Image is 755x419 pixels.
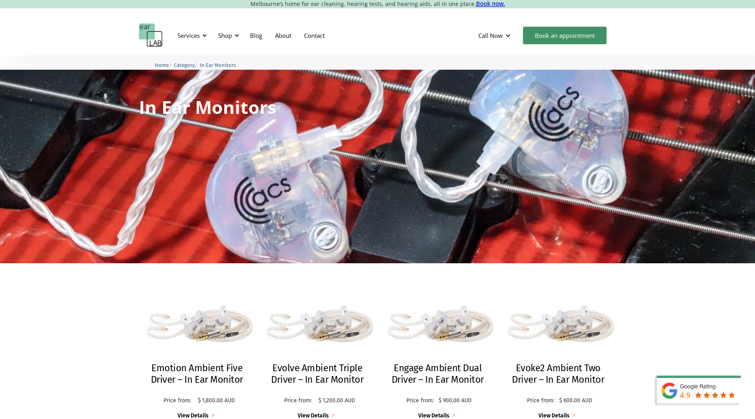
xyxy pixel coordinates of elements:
div: Services [173,23,209,47]
a: Book an appointment [523,27,607,44]
p: Price from: [524,397,557,404]
a: Category [174,61,195,69]
span: Home [155,62,169,68]
a: Blog [244,24,269,47]
p: Price from: [280,397,316,404]
a: Home [155,61,169,69]
a: About [269,24,298,47]
p: Price from: [159,397,196,404]
li: 〉 [155,61,174,69]
h2: Emotion Ambient Five Driver – In Ear Monitor [147,362,248,386]
div: Services [178,31,200,39]
div: Call Now [478,31,503,39]
p: $ 600.00 AUD [559,397,592,404]
h2: Engage Ambient Dual Driver – In Ear Monitor [388,362,488,386]
li: 〉 [174,61,200,69]
h1: In Ear Monitors [139,98,276,116]
span: Category [174,62,195,68]
h2: Evoke2 Ambient Two Driver – In Ear Monitor [508,362,609,386]
div: Shop [218,31,232,39]
div: Shop [213,23,242,47]
p: $ 1,800.00 AUD [198,397,235,404]
a: home [139,23,163,47]
span: In Ear Monitors [200,62,236,68]
img: Engage Ambient Dual Driver – In Ear Monitor [380,283,496,360]
a: In Ear Monitors [200,61,236,69]
img: Evoke2 Ambient Two Driver – In Ear Monitor [500,283,616,360]
p: Price from: [404,397,437,404]
p: $ 1,200.00 AUD [318,397,355,404]
a: Contact [298,24,331,47]
img: Evolve Ambient Triple Driver – In Ear Monitor [259,283,376,360]
div: Call Now [472,23,519,47]
img: Emotion Ambient Five Driver – In Ear Monitor [139,283,256,360]
h2: Evolve Ambient Triple Driver – In Ear Monitor [267,362,368,386]
p: $ 900.00 AUD [439,397,472,404]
